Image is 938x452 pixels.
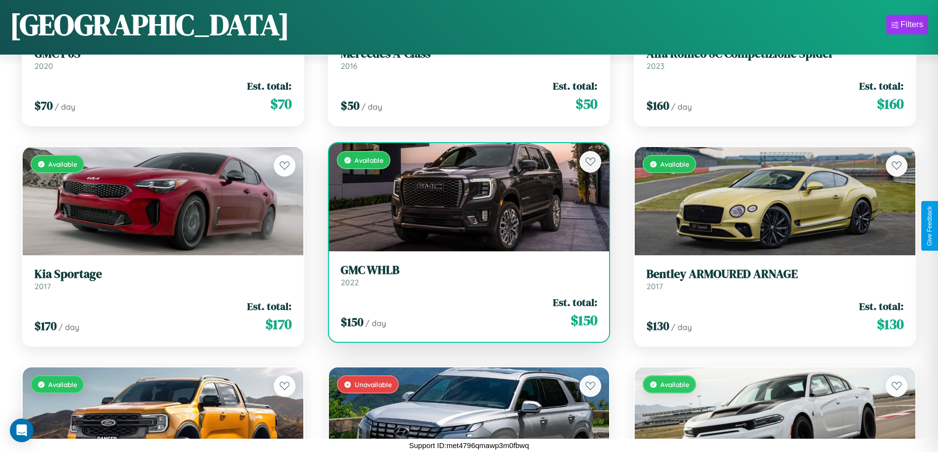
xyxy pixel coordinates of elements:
span: 2017 [647,281,663,291]
span: $ 170 [34,318,57,334]
span: / day [671,102,692,112]
span: $ 150 [571,310,597,330]
div: Give Feedback [926,206,933,246]
div: Filters [901,20,923,30]
h3: GMC WHLB [341,263,598,277]
span: / day [365,318,386,328]
span: Available [660,380,689,389]
a: Bentley ARMOURED ARNAGE2017 [647,267,904,291]
span: / day [361,102,382,112]
h3: Alfa Romeo 8C Competizione Spider [647,47,904,61]
span: $ 160 [647,97,669,114]
p: Support ID: met4796qmawp3m0fbwq [409,439,529,452]
span: / day [55,102,75,112]
span: Est. total: [247,299,291,313]
span: Available [48,380,77,389]
span: Est. total: [859,299,904,313]
span: $ 70 [270,94,291,114]
a: Alfa Romeo 8C Competizione Spider2023 [647,47,904,71]
span: Unavailable [355,380,392,389]
span: Available [660,160,689,168]
span: Available [355,156,384,164]
span: 2016 [341,61,357,71]
span: / day [671,322,692,332]
span: $ 70 [34,97,53,114]
span: Est. total: [247,79,291,93]
span: $ 170 [265,314,291,334]
span: $ 50 [576,94,597,114]
span: Est. total: [553,295,597,309]
span: 2017 [34,281,51,291]
div: Open Intercom Messenger [10,419,33,442]
span: Est. total: [553,79,597,93]
span: $ 50 [341,97,359,114]
span: 2022 [341,277,359,287]
a: GMC P6S2020 [34,47,291,71]
a: Kia Sportage2017 [34,267,291,291]
span: $ 160 [877,94,904,114]
span: / day [59,322,79,332]
span: $ 130 [877,314,904,334]
span: $ 130 [647,318,669,334]
a: GMC WHLB2022 [341,263,598,287]
span: 2020 [34,61,53,71]
span: 2023 [647,61,664,71]
span: $ 150 [341,314,363,330]
h3: Bentley ARMOURED ARNAGE [647,267,904,281]
h1: [GEOGRAPHIC_DATA] [10,4,290,45]
a: Mercedes A-Class2016 [341,47,598,71]
span: Available [48,160,77,168]
h3: Kia Sportage [34,267,291,281]
span: Est. total: [859,79,904,93]
button: Filters [886,15,928,34]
